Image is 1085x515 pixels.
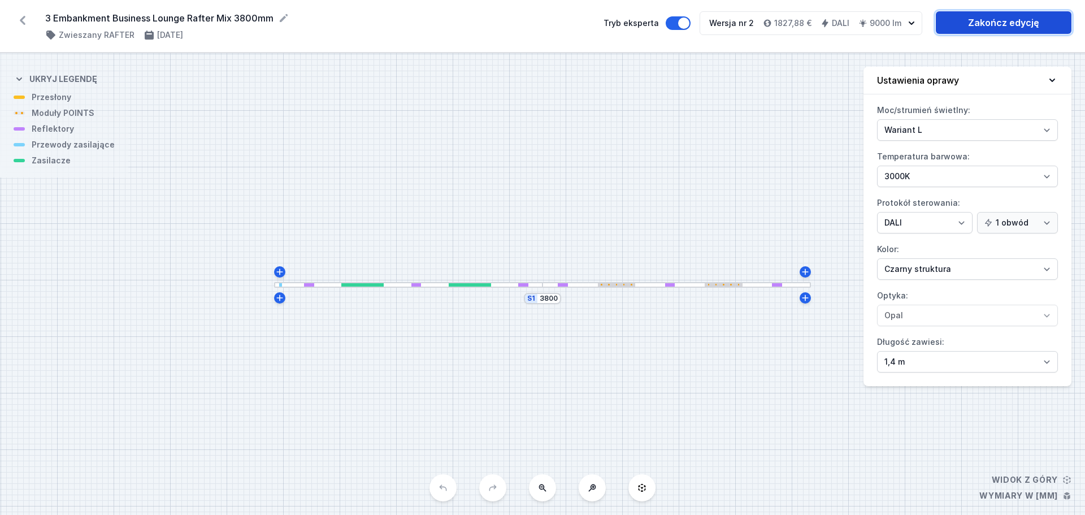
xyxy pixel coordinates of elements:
[877,194,1058,233] label: Protokół sterowania:
[877,258,1058,280] select: Kolor:
[877,305,1058,326] select: Optyka:
[540,294,558,303] input: Wymiar [mm]
[29,73,97,85] h4: Ukryj legendę
[709,18,754,29] div: Wersja nr 2
[877,351,1058,373] select: Długość zawiesi:
[877,166,1058,187] select: Temperatura barwowa:
[604,16,691,30] label: Tryb eksperta
[877,73,959,87] h4: Ustawienia oprawy
[936,11,1071,34] a: Zakończ edycję
[666,16,691,30] button: Tryb eksperta
[45,11,590,25] form: 3 Embankment Business Lounge Rafter Mix 3800mm
[832,18,849,29] h4: DALI
[877,119,1058,141] select: Moc/strumień świetlny:
[877,333,1058,373] label: Długość zawiesi:
[700,11,922,35] button: Wersja nr 21827,88 €DALI9000 lm
[774,18,811,29] h4: 1827,88 €
[157,29,183,41] h4: [DATE]
[870,18,901,29] h4: 9000 lm
[877,212,973,233] select: Protokół sterowania:
[877,101,1058,141] label: Moc/strumień świetlny:
[14,64,97,92] button: Ukryj legendę
[877,287,1058,326] label: Optyka:
[278,12,289,24] button: Edytuj nazwę projektu
[877,148,1058,187] label: Temperatura barwowa:
[59,29,134,41] h4: Zwieszany RAFTER
[877,240,1058,280] label: Kolor:
[863,67,1071,94] button: Ustawienia oprawy
[977,212,1058,233] select: Protokół sterowania:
